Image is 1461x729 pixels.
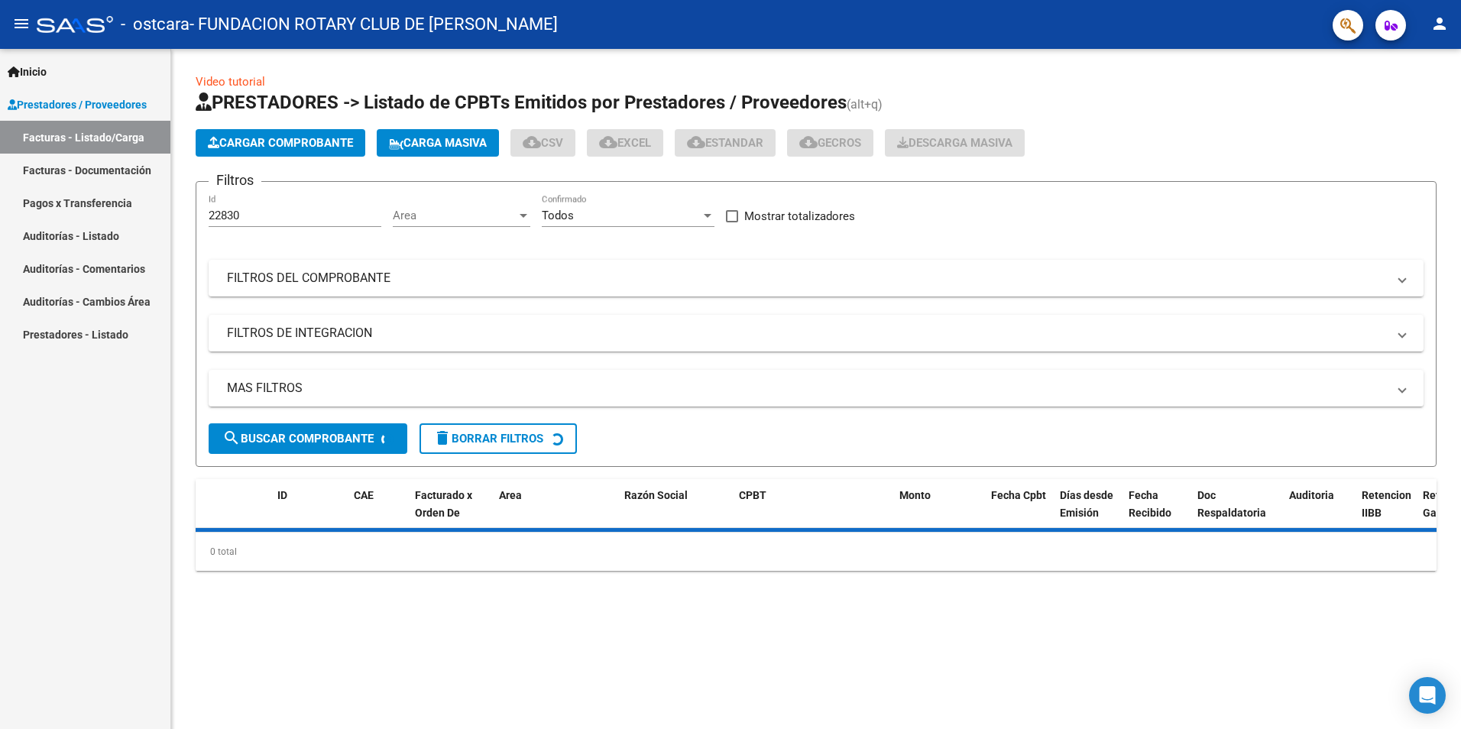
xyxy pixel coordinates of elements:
mat-panel-title: FILTROS DEL COMPROBANTE [227,270,1387,287]
span: Inicio [8,63,47,80]
datatable-header-cell: Retencion IIBB [1356,479,1417,546]
span: Descarga Masiva [897,136,1012,150]
datatable-header-cell: Area [493,479,596,546]
mat-icon: cloud_download [799,133,818,151]
span: Facturado x Orden De [415,489,472,519]
span: Mostrar totalizadores [744,207,855,225]
span: Monto [899,489,931,501]
span: Area [499,489,522,501]
a: Video tutorial [196,75,265,89]
span: Auditoria [1289,489,1334,501]
mat-expansion-panel-header: FILTROS DE INTEGRACION [209,315,1424,352]
span: CAE [354,489,374,501]
datatable-header-cell: Fecha Cpbt [985,479,1054,546]
datatable-header-cell: Días desde Emisión [1054,479,1122,546]
datatable-header-cell: Facturado x Orden De [409,479,493,546]
datatable-header-cell: Auditoria [1283,479,1356,546]
span: Buscar Comprobante [222,432,374,446]
span: Carga Masiva [389,136,487,150]
span: Gecros [799,136,861,150]
mat-icon: search [222,429,241,447]
datatable-header-cell: Monto [893,479,985,546]
datatable-header-cell: Fecha Recibido [1122,479,1191,546]
button: Carga Masiva [377,129,499,157]
span: Prestadores / Proveedores [8,96,147,113]
datatable-header-cell: ID [271,479,348,546]
datatable-header-cell: CAE [348,479,409,546]
button: Descarga Masiva [885,129,1025,157]
span: Retencion IIBB [1362,489,1411,519]
h3: Filtros [209,170,261,191]
span: Doc Respaldatoria [1197,489,1266,519]
span: Borrar Filtros [433,432,543,446]
button: Gecros [787,129,873,157]
span: ID [277,489,287,501]
datatable-header-cell: Doc Respaldatoria [1191,479,1283,546]
mat-expansion-panel-header: MAS FILTROS [209,370,1424,407]
span: Razón Social [624,489,688,501]
button: CSV [510,129,575,157]
mat-panel-title: MAS FILTROS [227,380,1387,397]
span: (alt+q) [847,97,883,112]
datatable-header-cell: Razón Social [618,479,733,546]
span: CSV [523,136,563,150]
span: EXCEL [599,136,651,150]
button: Cargar Comprobante [196,129,365,157]
app-download-masive: Descarga masiva de comprobantes (adjuntos) [885,129,1025,157]
span: - ostcara [121,8,190,41]
datatable-header-cell: CPBT [733,479,893,546]
mat-icon: cloud_download [523,133,541,151]
span: Días desde Emisión [1060,489,1113,519]
mat-icon: menu [12,15,31,33]
span: Fecha Cpbt [991,489,1046,501]
span: Estandar [687,136,763,150]
button: EXCEL [587,129,663,157]
mat-expansion-panel-header: FILTROS DEL COMPROBANTE [209,260,1424,296]
span: Cargar Comprobante [208,136,353,150]
div: Open Intercom Messenger [1409,677,1446,714]
button: Estandar [675,129,776,157]
span: - FUNDACION ROTARY CLUB DE [PERSON_NAME] [190,8,558,41]
span: Todos [542,209,574,222]
div: 0 total [196,533,1437,571]
span: CPBT [739,489,766,501]
button: Buscar Comprobante [209,423,407,454]
span: Fecha Recibido [1129,489,1171,519]
mat-icon: cloud_download [687,133,705,151]
button: Borrar Filtros [420,423,577,454]
mat-icon: cloud_download [599,133,617,151]
span: Area [393,209,517,222]
mat-panel-title: FILTROS DE INTEGRACION [227,325,1387,342]
mat-icon: person [1430,15,1449,33]
span: PRESTADORES -> Listado de CPBTs Emitidos por Prestadores / Proveedores [196,92,847,113]
mat-icon: delete [433,429,452,447]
